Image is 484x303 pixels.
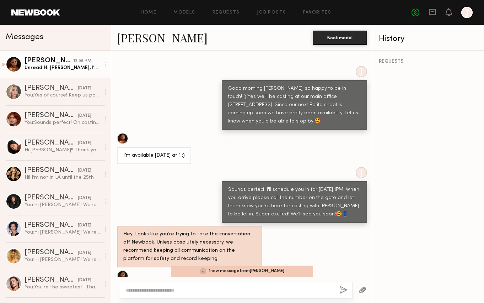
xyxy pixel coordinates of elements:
div: [PERSON_NAME] [25,57,73,64]
div: [DATE] [78,195,91,202]
div: [DATE] [78,222,91,229]
div: Unread: Hi [PERSON_NAME], I’m here but no one is at the front desk :) [25,64,100,71]
div: [DATE] [78,250,91,256]
a: Favorites [303,10,331,15]
div: [DATE] [78,85,91,92]
span: Messages [6,33,43,41]
div: [PERSON_NAME] [25,277,78,284]
div: You: Hi [PERSON_NAME]! We're reaching out from the [PERSON_NAME] Jeans wholesale department ([URL... [25,256,100,263]
div: [PERSON_NAME] [25,222,78,229]
a: Job Posts [257,10,286,15]
a: Requests [213,10,240,15]
div: Hey! Looks like you’re trying to take the conversation off Newbook. Unless absolutely necessary, ... [123,230,256,263]
div: [PERSON_NAME] [25,167,78,174]
div: You: Hi [PERSON_NAME]! We're reaching out from the [PERSON_NAME] Jeans wholesale department ([URL... [25,229,100,236]
div: You: Sounds perfect! On casting day, please give our office a call at the number on the front gat... [25,119,100,126]
div: [DATE] [78,113,91,119]
div: Good morning [PERSON_NAME], so happy to be in touch! :) Yes we'll be casting at our main office [... [228,85,361,126]
div: You: Hi [PERSON_NAME]! We're reaching out from the [PERSON_NAME] Jeans wholesale department ([URL... [25,202,100,208]
div: 1 new message from [PERSON_NAME] [171,266,313,277]
div: Sounds perfect! I'll schedule you in for [DATE] 1PM. When you arrive please call the number on th... [228,186,361,219]
button: Book model [313,31,367,45]
div: [DATE] [78,167,91,174]
div: [PERSON_NAME] [25,140,78,147]
div: [PERSON_NAME] [25,85,78,92]
div: I’m available [DATE] at 1 :) [123,152,185,160]
a: Book model [313,34,367,40]
div: You: You're the sweetest!! Thank you so much, you've been amazing to shoot with!!🥹💙 [25,284,100,291]
a: [PERSON_NAME] [117,30,208,45]
div: Hi [PERSON_NAME]!! Thank you so much for thinking of me!! I’m currently only able to fly out for ... [25,147,100,153]
div: REQUESTS [379,59,478,64]
div: You: Yes of course! Keep us posted🤗 [25,92,100,99]
a: J [461,7,473,18]
div: [DATE] [78,140,91,147]
div: History [379,35,478,43]
div: [DATE] [78,277,91,284]
div: [PERSON_NAME] [25,194,78,202]
div: [PERSON_NAME] [25,249,78,256]
div: [PERSON_NAME] [25,112,78,119]
div: Hi! I’m not in LA until the 25th [25,174,100,181]
a: Models [173,10,195,15]
a: Home [141,10,157,15]
div: 12:56 PM [73,58,91,64]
